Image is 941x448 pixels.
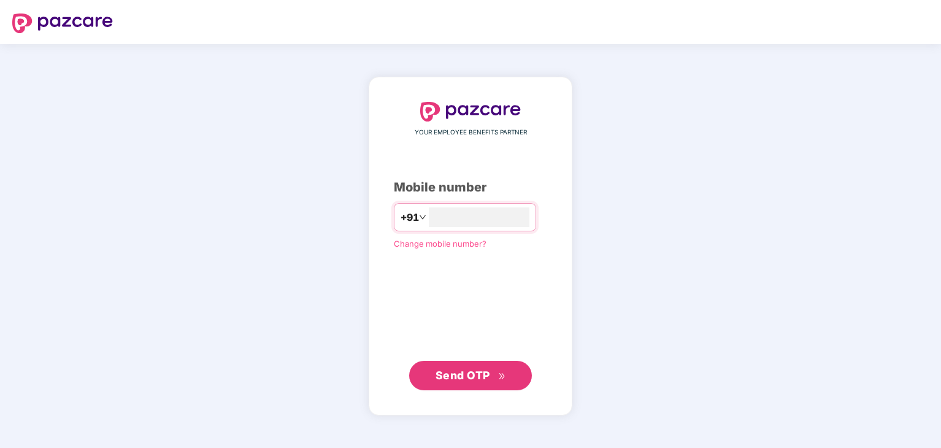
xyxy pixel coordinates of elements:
[409,361,532,390] button: Send OTPdouble-right
[436,369,490,382] span: Send OTP
[394,178,547,197] div: Mobile number
[498,373,506,380] span: double-right
[419,214,426,221] span: down
[401,210,419,225] span: +91
[415,128,527,137] span: YOUR EMPLOYEE BENEFITS PARTNER
[12,14,113,33] img: logo
[394,239,486,249] a: Change mobile number?
[420,102,521,122] img: logo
